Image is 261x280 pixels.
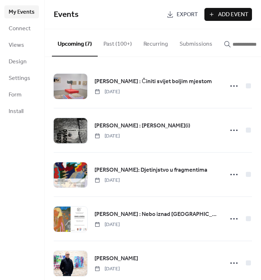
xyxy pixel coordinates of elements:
[94,77,212,86] a: [PERSON_NAME] : Činiti svijet boljim mjestom
[98,29,138,56] button: Past (100+)
[4,105,39,118] a: Install
[9,8,35,17] span: My Events
[9,107,23,116] span: Install
[4,55,39,68] a: Design
[94,132,120,140] span: [DATE]
[9,74,30,83] span: Settings
[94,210,220,219] span: [PERSON_NAME] : Nebo iznad [GEOGRAPHIC_DATA]
[94,210,220,219] a: [PERSON_NAME] : Nebo iznad [GEOGRAPHIC_DATA]
[4,22,39,35] a: Connect
[163,8,202,21] a: Export
[9,24,31,33] span: Connect
[9,41,24,50] span: Views
[54,7,79,23] span: Events
[4,72,39,85] a: Settings
[94,254,138,263] a: [PERSON_NAME]
[94,166,207,175] a: [PERSON_NAME]: Djetinjstvo u fragmentima
[94,77,212,86] span: [PERSON_NAME] : Činiti svijet boljim mjestom
[9,58,27,66] span: Design
[204,8,252,21] button: Add Event
[94,122,190,130] span: [PERSON_NAME] : [PERSON_NAME](i)
[177,10,198,19] span: Export
[4,5,39,18] a: My Events
[4,39,39,51] a: Views
[94,265,120,273] span: [DATE]
[9,91,22,99] span: Form
[4,88,39,101] a: Form
[52,29,98,57] button: Upcoming (7)
[174,29,218,56] button: Submissions
[94,221,120,229] span: [DATE]
[218,10,248,19] span: Add Event
[94,177,120,184] span: [DATE]
[94,88,120,96] span: [DATE]
[138,29,174,56] button: Recurring
[94,121,190,131] a: [PERSON_NAME] : [PERSON_NAME](i)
